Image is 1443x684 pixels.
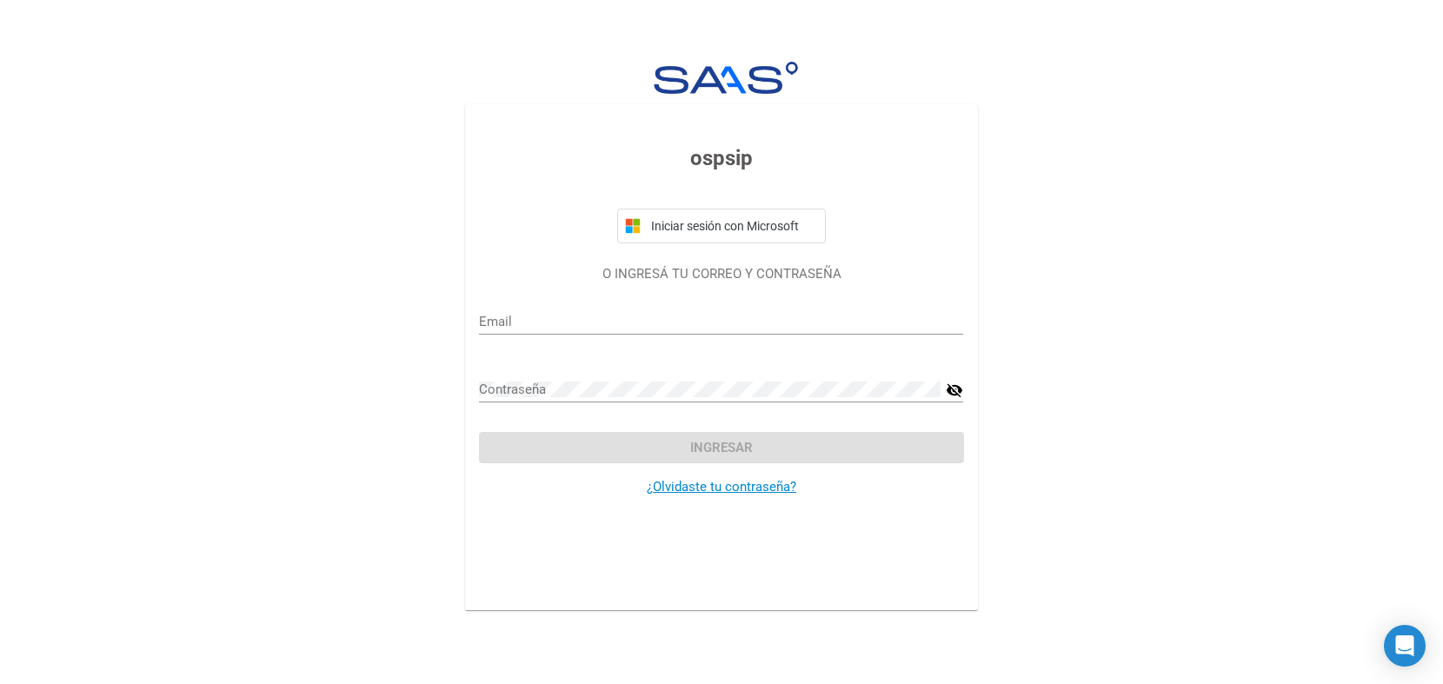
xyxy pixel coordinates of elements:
[648,219,818,233] span: Iniciar sesión con Microsoft
[647,479,796,495] a: ¿Olvidaste tu contraseña?
[690,440,753,455] span: Ingresar
[479,264,963,284] p: O INGRESÁ TU CORREO Y CONTRASEÑA
[946,380,963,401] mat-icon: visibility_off
[1384,625,1426,667] div: Open Intercom Messenger
[479,432,963,463] button: Ingresar
[617,209,826,243] button: Iniciar sesión con Microsoft
[479,143,963,174] h3: ospsip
